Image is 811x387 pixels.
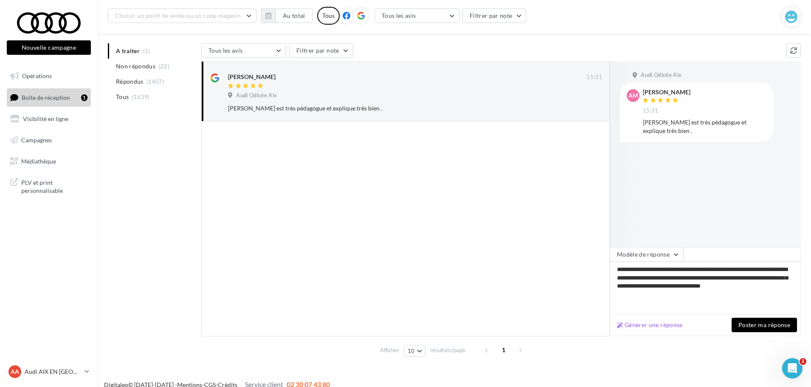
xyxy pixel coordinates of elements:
[732,318,797,332] button: Poster ma réponse
[643,107,659,115] span: 15:31
[236,92,277,99] span: Audi Odicée Aix
[21,157,56,164] span: Médiathèque
[108,8,256,23] button: Choisir un point de vente ou un code magasin
[115,12,241,19] span: Choisir un point de vente ou un code magasin
[375,8,459,23] button: Tous les avis
[462,8,527,23] button: Filtrer par note
[228,73,276,81] div: [PERSON_NAME]
[317,7,340,25] div: Tous
[81,94,87,101] div: 1
[382,12,416,19] span: Tous les avis
[586,73,602,81] span: 15:31
[782,358,803,379] iframe: Intercom live chat
[208,47,243,54] span: Tous les avis
[408,347,415,354] span: 10
[261,8,313,23] button: Au total
[201,43,286,58] button: Tous les avis
[430,346,465,354] span: résultats/page
[276,8,313,23] button: Au total
[116,62,155,71] span: Non répondus
[23,115,68,122] span: Visibilité en ligne
[380,346,399,354] span: Afficher
[132,93,150,100] span: (1629)
[5,131,93,149] a: Campagnes
[643,118,767,135] div: [PERSON_NAME] est très pédagogue et explique très bien .
[643,89,690,95] div: [PERSON_NAME]
[614,320,686,330] button: Générer une réponse
[21,177,87,195] span: PLV et print personnalisable
[628,91,638,100] span: am
[800,358,806,365] span: 1
[21,136,52,144] span: Campagnes
[116,77,144,86] span: Répondus
[7,40,91,55] button: Nouvelle campagne
[228,104,547,113] div: [PERSON_NAME] est très pédagogue et explique très bien .
[5,153,93,170] a: Médiathèque
[5,173,93,198] a: PLV et print personnalisable
[146,78,164,85] span: (1607)
[159,63,169,70] span: (22)
[641,71,681,79] span: Audi Odicée Aix
[22,72,52,79] span: Opérations
[116,93,129,101] span: Tous
[11,367,19,376] span: AA
[5,110,93,128] a: Visibilité en ligne
[404,345,425,357] button: 10
[22,93,70,101] span: Boîte de réception
[497,343,510,357] span: 1
[7,364,91,380] a: AA Audi AIX EN [GEOGRAPHIC_DATA]
[289,43,353,58] button: Filtrer par note
[25,367,81,376] p: Audi AIX EN [GEOGRAPHIC_DATA]
[5,67,93,85] a: Opérations
[5,88,93,107] a: Boîte de réception1
[610,247,684,262] button: Modèle de réponse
